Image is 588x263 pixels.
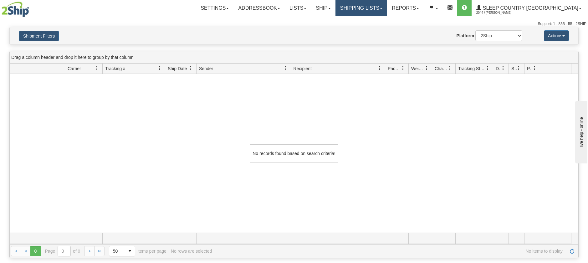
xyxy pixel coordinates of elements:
[311,0,335,16] a: Ship
[476,10,523,16] span: 2044 / [PERSON_NAME]
[511,65,517,72] span: Shipment Issues
[294,65,312,72] span: Recipient
[171,249,212,254] div: No rows are selected
[109,246,135,256] span: Page sizes drop down
[387,0,424,16] a: Reports
[411,65,424,72] span: Weight
[445,63,455,74] a: Charge filter column settings
[113,248,121,254] span: 50
[5,5,58,10] div: live help - online
[154,63,165,74] a: Tracking # filter column settings
[2,2,29,17] img: logo2044.jpg
[45,246,80,256] span: Page of 0
[2,21,586,27] div: Support: 1 - 855 - 55 - 2SHIP
[335,0,387,16] a: Shipping lists
[498,63,509,74] a: Delivery Status filter column settings
[482,63,493,74] a: Tracking Status filter column settings
[285,0,311,16] a: Lists
[458,65,485,72] span: Tracking Status
[105,65,125,72] span: Tracking #
[398,63,408,74] a: Packages filter column settings
[435,65,448,72] span: Charge
[472,0,586,16] a: Sleep Country [GEOGRAPHIC_DATA] 2044 / [PERSON_NAME]
[280,63,291,74] a: Sender filter column settings
[544,30,569,41] button: Actions
[529,63,540,74] a: Pickup Status filter column settings
[196,0,233,16] a: Settings
[186,63,196,74] a: Ship Date filter column settings
[10,51,578,64] div: grid grouping header
[168,65,187,72] span: Ship Date
[574,100,587,163] iframe: chat widget
[388,65,401,72] span: Packages
[514,63,524,74] a: Shipment Issues filter column settings
[527,65,532,72] span: Pickup Status
[92,63,102,74] a: Carrier filter column settings
[567,246,577,256] a: Refresh
[233,0,285,16] a: Addressbook
[481,5,578,11] span: Sleep Country [GEOGRAPHIC_DATA]
[421,63,432,74] a: Weight filter column settings
[199,65,213,72] span: Sender
[374,63,385,74] a: Recipient filter column settings
[216,249,563,254] span: No items to display
[250,144,338,162] div: No records found based on search criteria!
[125,246,135,256] span: select
[19,31,59,41] button: Shipment Filters
[496,65,501,72] span: Delivery Status
[456,33,474,39] label: Platform
[30,246,40,256] span: Page 0
[68,65,81,72] span: Carrier
[109,246,166,256] span: items per page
